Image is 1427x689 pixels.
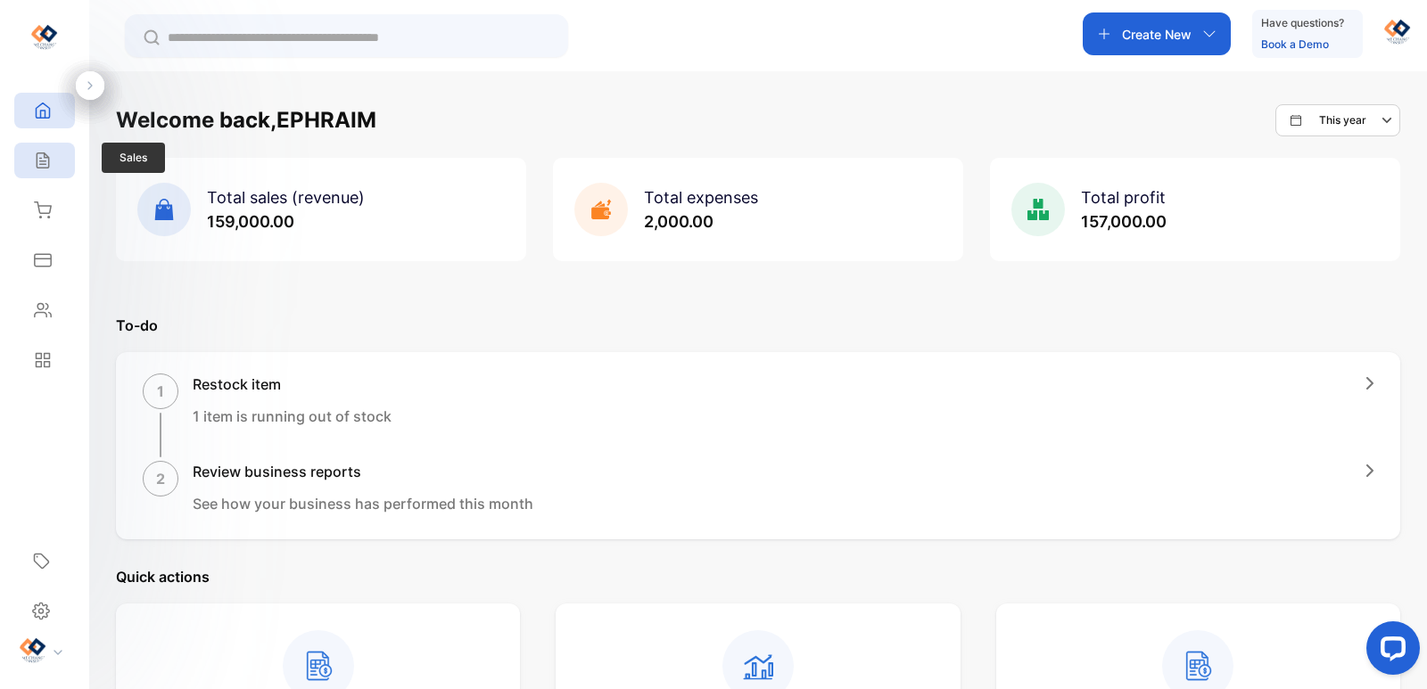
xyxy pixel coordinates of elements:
[116,566,1400,587] p: Quick actions
[157,381,164,402] p: 1
[1384,12,1411,55] button: avatar
[193,461,533,482] h1: Review business reports
[156,468,165,489] p: 2
[193,406,392,427] p: 1 item is running out of stock
[1319,112,1366,128] p: This year
[193,493,533,514] p: See how your business has performed this month
[644,212,713,231] span: 2,000.00
[1261,37,1329,51] a: Book a Demo
[1083,12,1231,55] button: Create New
[1275,104,1400,136] button: This year
[207,188,365,207] span: Total sales (revenue)
[193,373,392,395] h1: Restock item
[102,143,165,173] span: Sales
[116,104,376,136] h1: Welcome back, EPHRAIM
[1384,18,1411,45] img: avatar
[644,188,758,207] span: Total expenses
[1122,25,1192,44] p: Create New
[207,212,294,231] span: 159,000.00
[31,23,58,50] img: logo
[116,315,1400,336] p: To-do
[20,636,46,663] img: profile
[1081,212,1167,231] span: 157,000.00
[1261,14,1344,32] p: Have questions?
[1352,614,1427,689] iframe: LiveChat chat widget
[1081,188,1166,207] span: Total profit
